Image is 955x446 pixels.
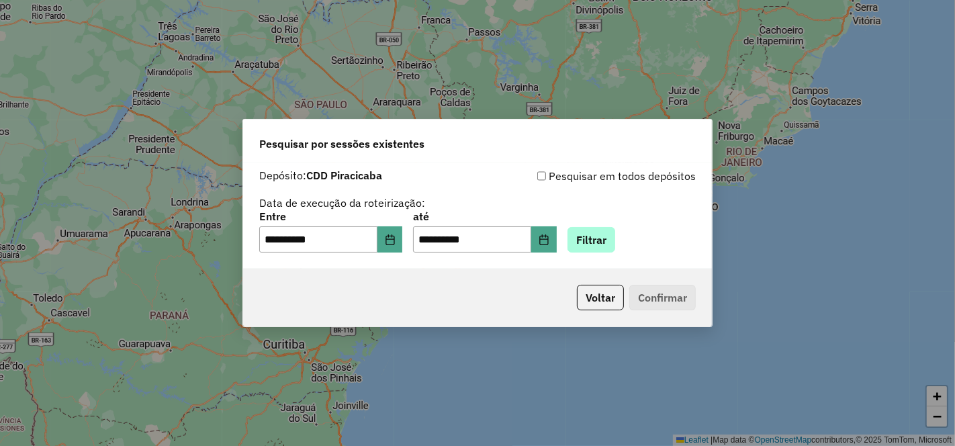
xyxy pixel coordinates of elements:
[259,167,382,183] label: Depósito:
[413,208,556,224] label: até
[259,208,402,224] label: Entre
[531,226,557,253] button: Choose Date
[259,195,425,211] label: Data de execução da roteirização:
[306,169,382,182] strong: CDD Piracicaba
[478,168,696,184] div: Pesquisar em todos depósitos
[567,227,615,253] button: Filtrar
[259,136,424,152] span: Pesquisar por sessões existentes
[377,226,403,253] button: Choose Date
[577,285,624,310] button: Voltar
